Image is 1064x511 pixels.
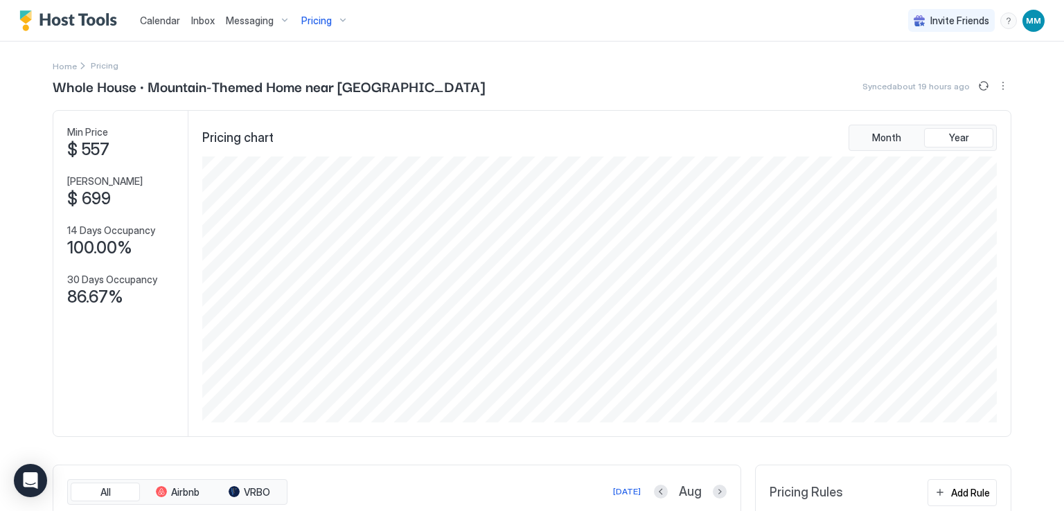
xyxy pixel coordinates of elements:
button: Month [852,128,921,147]
button: All [71,483,140,502]
button: Next month [713,485,727,499]
span: MM [1026,15,1041,27]
span: Year [949,132,969,144]
span: Invite Friends [930,15,989,27]
div: Open Intercom Messenger [14,464,47,497]
a: Calendar [140,13,180,28]
span: [PERSON_NAME] [67,175,143,188]
span: VRBO [244,486,270,499]
button: More options [995,78,1011,94]
div: Breadcrumb [53,58,77,73]
button: Year [924,128,993,147]
div: tab-group [849,125,997,151]
button: Add Rule [928,479,997,506]
span: $ 699 [67,188,111,209]
span: Synced about 19 hours ago [862,81,970,91]
button: [DATE] [611,483,643,500]
div: Add Rule [951,485,990,500]
span: 30 Days Occupancy [67,274,157,286]
div: [DATE] [613,485,641,498]
span: 14 Days Occupancy [67,224,155,237]
button: Airbnb [143,483,212,502]
span: Messaging [226,15,274,27]
a: Host Tools Logo [19,10,123,31]
a: Inbox [191,13,215,28]
span: Month [872,132,901,144]
span: Breadcrumb [91,60,118,71]
span: Inbox [191,15,215,26]
div: User profile [1022,10,1045,32]
span: $ 557 [67,139,109,160]
button: Sync prices [975,78,992,94]
button: Previous month [654,485,668,499]
div: tab-group [67,479,287,505]
div: menu [995,78,1011,94]
span: Airbnb [171,486,199,499]
button: VRBO [215,483,284,502]
span: Whole House · Mountain-Themed Home near [GEOGRAPHIC_DATA] [53,75,485,96]
span: 100.00% [67,237,132,258]
a: Home [53,58,77,73]
div: menu [1000,12,1017,29]
span: Pricing chart [202,130,274,146]
span: 86.67% [67,287,123,307]
span: Aug [679,484,702,500]
span: Min Price [67,126,108,138]
span: Pricing [301,15,332,27]
span: All [100,486,111,499]
span: Pricing Rules [770,485,843,501]
span: Home [53,61,77,71]
span: Calendar [140,15,180,26]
